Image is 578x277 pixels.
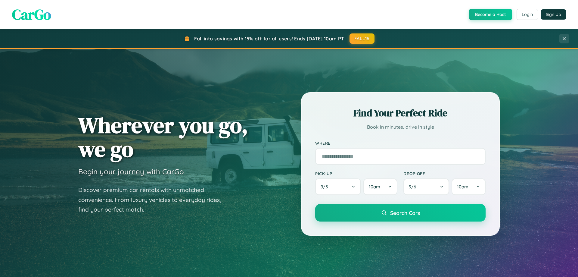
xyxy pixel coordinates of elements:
[403,171,486,176] label: Drop-off
[78,167,184,176] h3: Begin your journey with CarGo
[369,184,380,190] span: 10am
[390,209,420,216] span: Search Cars
[194,36,345,42] span: Fall into savings with 15% off for all users! Ends [DATE] 10am PT.
[452,178,486,195] button: 10am
[315,140,486,146] label: Where
[78,185,229,215] p: Discover premium car rentals with unmatched convenience. From luxury vehicles to everyday rides, ...
[541,9,566,20] button: Sign Up
[315,204,486,222] button: Search Cars
[321,184,331,190] span: 9 / 5
[457,184,468,190] span: 10am
[469,9,512,20] button: Become a Host
[350,33,375,44] button: FALL15
[315,106,486,120] h2: Find Your Perfect Ride
[315,178,361,195] button: 9/5
[315,123,486,131] p: Book in minutes, drive in style
[517,9,538,20] button: Login
[78,113,248,161] h1: Wherever you go, we go
[12,5,51,24] span: CarGo
[403,178,449,195] button: 9/6
[363,178,397,195] button: 10am
[315,171,397,176] label: Pick-up
[409,184,419,190] span: 9 / 6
